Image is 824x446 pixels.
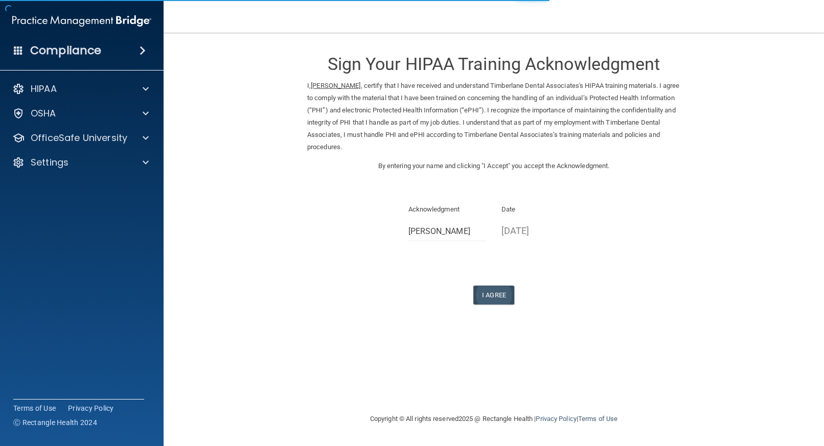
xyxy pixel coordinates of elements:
h3: Sign Your HIPAA Training Acknowledgment [307,55,680,74]
img: PMB logo [12,11,151,31]
a: OSHA [12,107,149,120]
h4: Compliance [30,43,101,58]
p: I, , certify that I have received and understand Timberlane Dental Associates's HIPAA training ma... [307,80,680,153]
p: HIPAA [31,83,57,95]
div: Copyright © All rights reserved 2025 @ Rectangle Health | | [307,403,680,435]
p: Date [501,203,580,216]
a: Privacy Policy [68,403,114,413]
p: Acknowledgment [408,203,487,216]
a: Terms of Use [13,403,56,413]
p: OfficeSafe University [31,132,127,144]
span: Ⓒ Rectangle Health 2024 [13,417,97,428]
a: OfficeSafe University [12,132,149,144]
p: By entering your name and clicking "I Accept" you accept the Acknowledgment. [307,160,680,172]
input: Full Name [408,222,487,241]
button: I Agree [473,286,514,304]
p: Settings [31,156,68,169]
a: HIPAA [12,83,149,95]
a: Settings [12,156,149,169]
a: Privacy Policy [536,415,576,422]
ins: [PERSON_NAME] [311,82,360,89]
a: Terms of Use [578,415,617,422]
p: [DATE] [501,222,580,239]
p: OSHA [31,107,56,120]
